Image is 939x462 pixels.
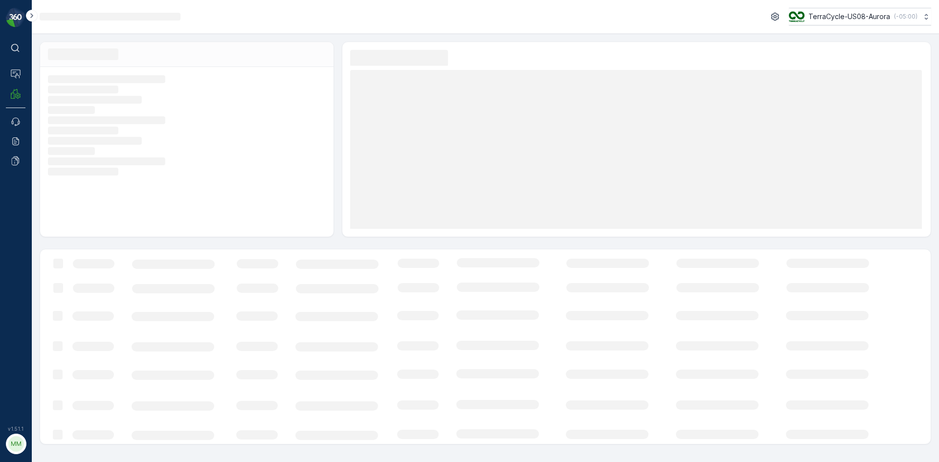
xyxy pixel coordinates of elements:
[808,12,890,22] p: TerraCycle-US08-Aurora
[6,8,25,27] img: logo
[6,426,25,432] span: v 1.51.1
[789,11,805,22] img: image_ci7OI47.png
[6,434,25,454] button: MM
[789,8,931,25] button: TerraCycle-US08-Aurora(-05:00)
[8,436,24,452] div: MM
[894,13,917,21] p: ( -05:00 )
